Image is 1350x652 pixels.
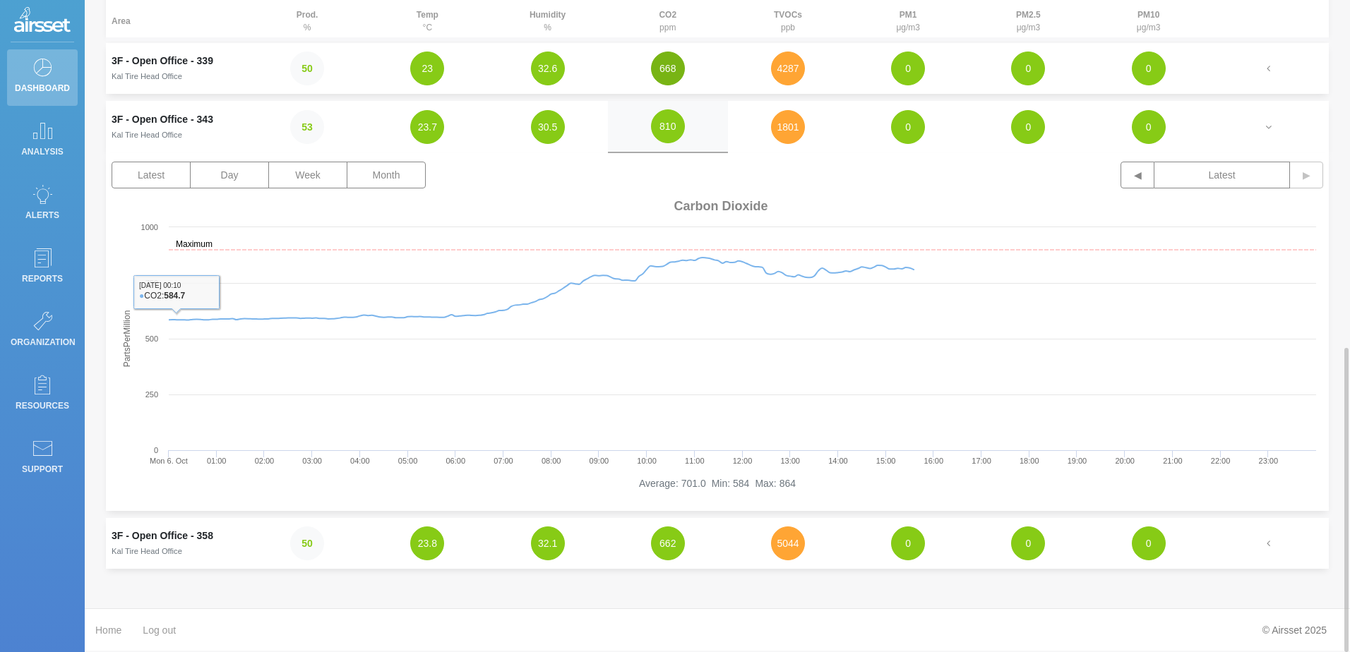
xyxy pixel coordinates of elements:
[1068,457,1087,465] text: 19:00
[659,10,676,20] strong: CO2
[145,390,158,399] text: 250
[7,113,78,169] a: Analysis
[780,457,800,465] text: 13:00
[14,7,71,35] img: Logo
[637,457,657,465] text: 10:00
[1115,457,1135,465] text: 20:00
[771,110,805,144] button: 1801
[11,78,74,99] p: Dashboard
[207,457,227,465] text: 01:00
[7,430,78,487] a: Support
[410,52,444,85] button: 23
[112,16,131,26] strong: Area
[301,121,313,133] strong: 53
[651,526,685,560] button: 662
[350,457,370,465] text: 04:00
[876,457,896,465] text: 15:00
[7,367,78,423] a: Resources
[1011,52,1045,85] button: 0
[651,52,685,85] button: 668
[828,457,848,465] text: 14:00
[11,459,74,480] p: Support
[302,457,322,465] text: 03:00
[150,457,188,465] text: Mon 6. Oct
[771,526,805,560] button: 5044
[268,162,347,188] button: Week
[891,526,925,560] button: 0
[446,457,465,465] text: 06:00
[1121,162,1154,188] button: ◀
[1137,10,1159,20] strong: PM10
[290,526,324,560] button: 50
[122,310,132,368] text: PartsPerMillion
[1163,457,1183,465] text: 21:00
[410,526,444,560] button: 23.8
[145,279,158,287] text: 750
[106,518,247,569] td: 3F - Open Office - 358Kal Tire Head Office
[11,141,74,162] p: Analysis
[639,476,706,491] li: Average: 701.0
[674,199,768,214] span: Carbon Dioxide
[347,162,426,188] button: Month
[685,457,705,465] text: 11:00
[1289,162,1323,188] button: ▶
[398,457,418,465] text: 05:00
[1132,110,1166,144] button: 0
[112,72,182,80] small: Kal Tire Head Office
[11,268,74,289] p: Reports
[1154,162,1290,188] button: Latest
[891,52,925,85] button: 0
[301,63,313,74] strong: 50
[924,457,944,465] text: 16:00
[290,52,324,85] button: 50
[301,538,313,549] strong: 50
[1020,457,1039,465] text: 18:00
[972,457,991,465] text: 17:00
[7,303,78,360] a: Organization
[1132,52,1166,85] button: 0
[1016,10,1041,20] strong: PM2.5
[733,457,753,465] text: 12:00
[106,43,247,94] td: 3F - Open Office - 339Kal Tire Head Office
[1259,457,1279,465] text: 23:00
[297,10,318,20] strong: Prod.
[590,457,609,465] text: 09:00
[112,131,182,139] small: Kal Tire Head Office
[494,457,513,465] text: 07:00
[531,526,565,560] button: 32.1
[531,52,565,85] button: 32.6
[1011,526,1045,560] button: 0
[145,334,158,343] text: 500
[7,240,78,296] a: Reports
[712,476,750,491] li: Min: 584
[143,616,176,645] a: Log out
[7,176,78,233] a: Alerts
[531,110,565,144] button: 30.5
[410,110,444,144] button: 23.7
[11,332,74,353] p: Organization
[190,162,269,188] button: Day
[1132,526,1166,560] button: 0
[11,395,74,416] p: Resources
[7,49,78,106] a: Dashboard
[1011,110,1045,144] button: 0
[95,616,121,645] a: Home
[154,446,158,454] text: 0
[176,239,213,249] text: Maximum
[11,205,74,226] p: Alerts
[542,457,561,465] text: 08:00
[651,109,685,143] button: 810
[417,10,438,20] strong: Temp
[112,547,182,555] small: Kal Tire Head Office
[255,457,275,465] text: 02:00
[774,10,802,20] strong: TVOCs
[141,223,158,231] text: 1000
[1211,457,1231,465] text: 22:00
[290,110,324,144] button: 53
[771,52,805,85] button: 4287
[112,162,191,188] button: Latest
[530,10,566,20] strong: Humidity
[1252,616,1337,644] div: © Airsset 2025
[755,476,796,491] li: Max: 864
[891,110,925,144] button: 0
